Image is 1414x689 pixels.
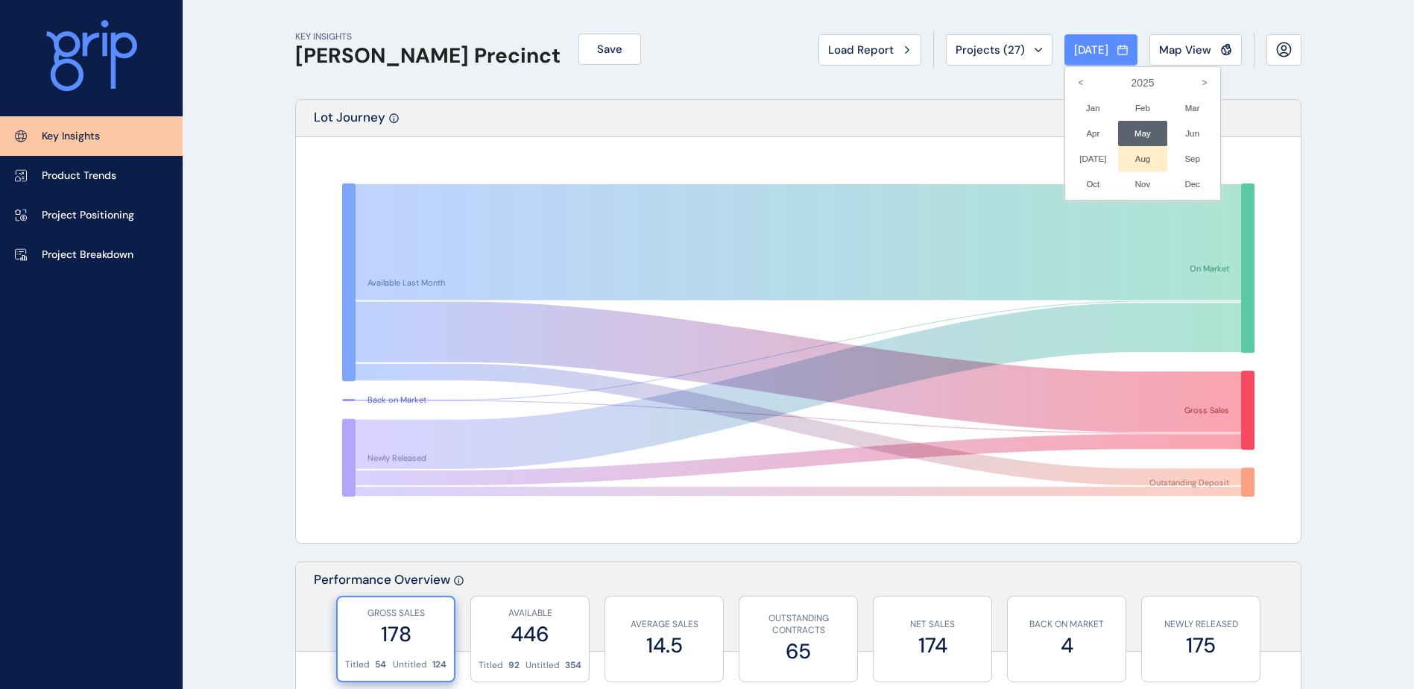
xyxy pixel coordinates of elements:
[42,248,133,262] p: Project Breakdown
[1192,70,1217,95] i: >
[1118,146,1168,172] li: Aug
[1068,121,1118,146] li: Apr
[1118,121,1168,146] li: May
[1118,172,1168,197] li: Nov
[1118,95,1168,121] li: Feb
[42,169,116,183] p: Product Trends
[1068,172,1118,197] li: Oct
[1167,172,1217,197] li: Dec
[42,208,134,223] p: Project Positioning
[1167,146,1217,172] li: Sep
[1167,95,1217,121] li: Mar
[42,129,100,144] p: Key Insights
[1167,121,1217,146] li: Jun
[1068,95,1118,121] li: Jan
[1068,70,1217,95] label: 2025
[1068,146,1118,172] li: [DATE]
[1068,70,1093,95] i: <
